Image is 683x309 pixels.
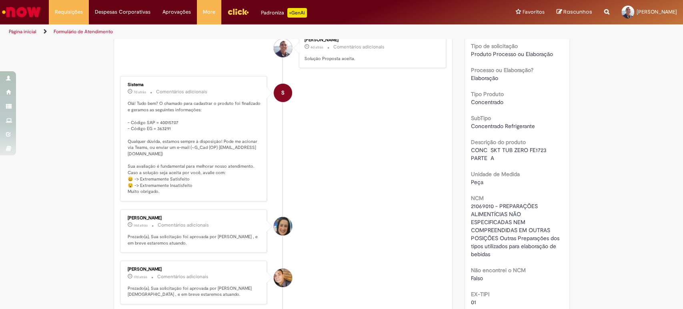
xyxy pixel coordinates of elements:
span: 4d atrás [310,45,323,50]
time: 23/09/2025 13:20:56 [134,90,146,94]
span: Elaboração [471,74,498,82]
small: Comentários adicionais [158,222,209,229]
div: Manoel De Jesus Da Silva Junior [274,269,292,287]
span: Aprovações [162,8,191,16]
b: NCM [471,195,484,202]
span: Rascunhos [563,8,592,16]
b: SubTipo [471,114,491,122]
b: Processo ou Elaboração? [471,66,533,74]
b: EX-TIPI [471,291,489,298]
span: Favoritos [523,8,545,16]
span: 21069010 - PREPARAÇÕES ALIMENTÍCIAS NÃO ESPECIFICADAS NEM COMPREENDIDAS EM OUTRAS POSIÇÕES Outras... [471,203,561,258]
ul: Trilhas de página [6,24,449,39]
img: ServiceNow [1,4,42,20]
span: CONC SKT TUB ZERO FE1723 PARTE A [471,146,548,162]
div: [PERSON_NAME] [304,38,438,42]
span: 7d atrás [134,90,146,94]
b: Tipo Produto [471,90,504,98]
div: Francisco Arnaldo De Oliveira [274,39,292,57]
span: More [203,8,215,16]
span: [PERSON_NAME] [637,8,677,15]
a: Página inicial [9,28,36,35]
span: Falso [471,275,483,282]
span: Requisições [55,8,83,16]
span: 17d atrás [134,275,147,279]
img: click_logo_yellow_360x200.png [227,6,249,18]
div: Sistema [128,82,261,87]
b: Tipo de solicitação [471,42,518,50]
p: Olá! Tudo bem? O chamado para cadastrar o produto foi finalizado e geramos as seguintes informaçõ... [128,100,261,195]
small: Comentários adicionais [333,44,385,50]
a: Rascunhos [557,8,592,16]
time: 16/09/2025 08:13:20 [134,223,148,228]
div: [PERSON_NAME] [128,216,261,221]
time: 13/09/2025 11:32:18 [134,275,147,279]
div: Patricia Rodrigues Figueiredo Ribeiro [274,217,292,235]
small: Comentários adicionais [157,273,208,280]
span: Produto Processo ou Elaboração [471,50,553,58]
p: Solução Proposta aceita. [304,56,438,62]
div: Padroniza [261,8,307,18]
span: 01 [471,299,476,306]
div: [PERSON_NAME] [128,267,261,272]
div: System [274,84,292,102]
small: Comentários adicionais [156,88,207,95]
p: Prezado(a), Sua solicitação foi aprovada por [PERSON_NAME][DEMOGRAPHIC_DATA] , e em breve estarem... [128,285,261,298]
b: Não encontrei o NCM [471,267,526,274]
a: Formulário de Atendimento [54,28,113,35]
span: 14d atrás [134,223,148,228]
span: Peça [471,179,483,186]
b: Descrição do produto [471,138,526,146]
span: Concentrado [471,98,503,106]
span: Despesas Corporativas [95,8,150,16]
p: +GenAi [287,8,307,18]
span: S [281,83,284,102]
b: Unidade de Medida [471,171,520,178]
p: Prezado(a), Sua solicitação foi aprovada por [PERSON_NAME] , e em breve estaremos atuando. [128,234,261,246]
span: Concentrado Refrigerante [471,122,535,130]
